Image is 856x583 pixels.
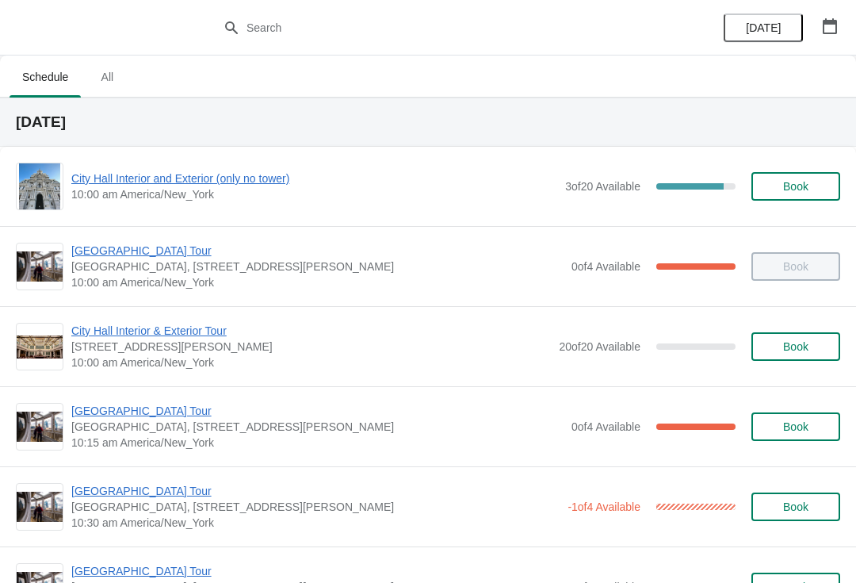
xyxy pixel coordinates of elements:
[71,515,560,531] span: 10:30 am America/New_York
[71,435,564,451] span: 10:15 am America/New_York
[783,420,808,433] span: Book
[71,355,551,370] span: 10:00 am America/New_York
[71,243,564,259] span: [GEOGRAPHIC_DATA] Tour
[567,501,640,513] span: -1 of 4 Available
[71,186,557,202] span: 10:00 am America/New_York
[71,323,551,339] span: City Hall Interior & Exterior Tour
[559,340,640,353] span: 20 of 20 Available
[16,114,840,130] h2: [DATE]
[87,63,127,91] span: All
[71,171,557,186] span: City Hall Interior and Exterior (only no tower)
[571,420,640,433] span: 0 of 4 Available
[246,13,642,42] input: Search
[71,339,551,355] span: [STREET_ADDRESS][PERSON_NAME]
[571,260,640,273] span: 0 of 4 Available
[17,412,63,443] img: City Hall Tower Tour | City Hall Visitor Center, 1400 John F Kennedy Boulevard Suite 121, Philade...
[17,251,63,282] img: City Hall Tower Tour | City Hall Visitor Center, 1400 John F Kennedy Boulevard Suite 121, Philade...
[71,274,564,290] span: 10:00 am America/New_York
[71,563,564,579] span: [GEOGRAPHIC_DATA] Tour
[71,403,564,419] span: [GEOGRAPHIC_DATA] Tour
[751,412,840,441] button: Book
[71,419,564,435] span: [GEOGRAPHIC_DATA], [STREET_ADDRESS][PERSON_NAME]
[751,332,840,361] button: Book
[19,163,61,209] img: City Hall Interior and Exterior (only no tower) | | 10:00 am America/New_York
[724,13,803,42] button: [DATE]
[751,493,840,521] button: Book
[783,501,808,513] span: Book
[17,492,63,523] img: City Hall Tower Tour | City Hall Visitor Center, 1400 John F Kennedy Boulevard Suite 121, Philade...
[783,340,808,353] span: Book
[565,180,640,193] span: 3 of 20 Available
[71,499,560,515] span: [GEOGRAPHIC_DATA], [STREET_ADDRESS][PERSON_NAME]
[71,483,560,499] span: [GEOGRAPHIC_DATA] Tour
[751,172,840,201] button: Book
[17,336,63,359] img: City Hall Interior & Exterior Tour | 1400 John F Kennedy Boulevard, Suite 121, Philadelphia, PA, ...
[783,180,808,193] span: Book
[10,63,81,91] span: Schedule
[71,259,564,274] span: [GEOGRAPHIC_DATA], [STREET_ADDRESS][PERSON_NAME]
[746,21,781,34] span: [DATE]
